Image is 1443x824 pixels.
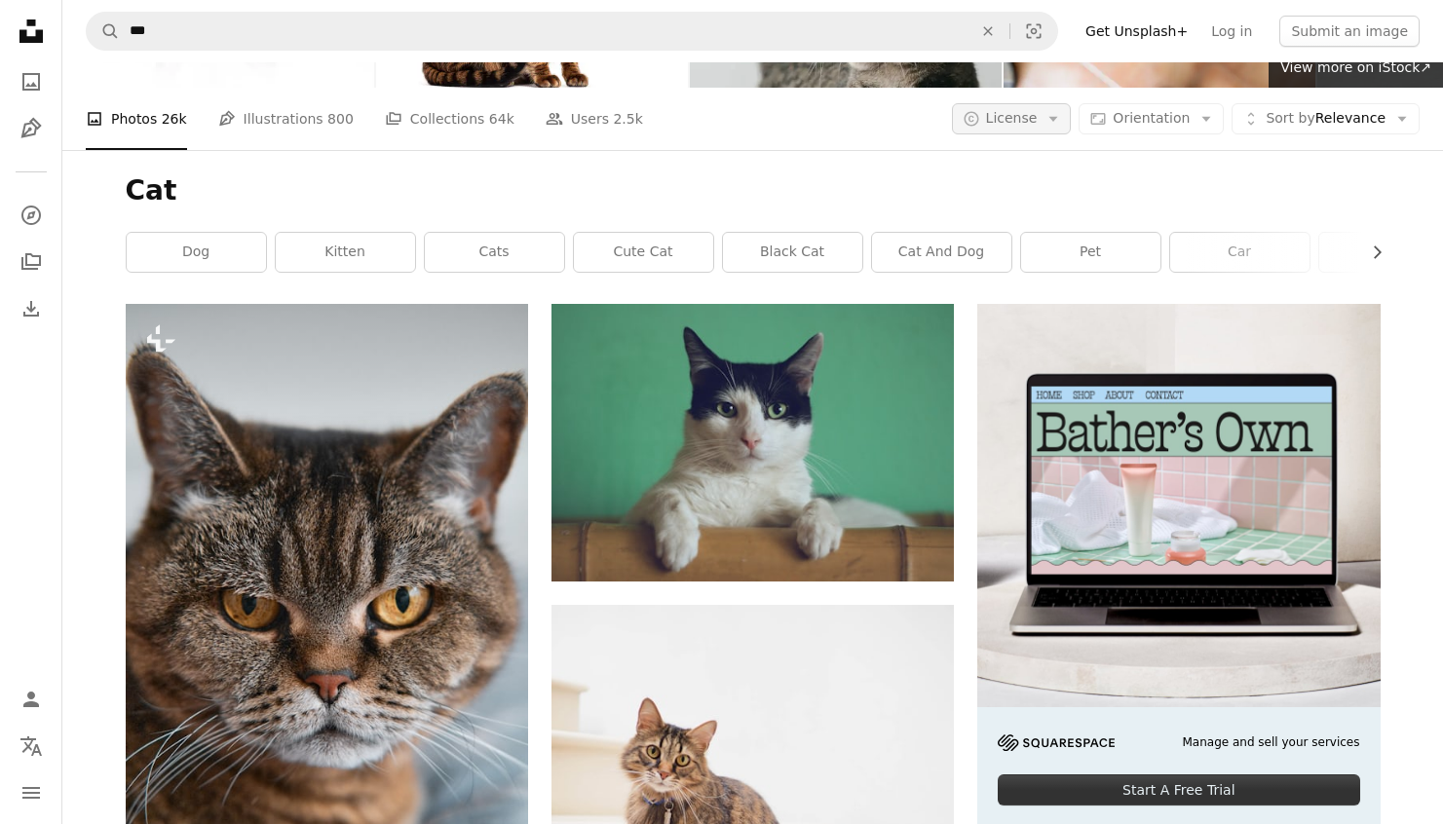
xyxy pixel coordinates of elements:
[12,680,51,719] a: Log in / Sign up
[1232,103,1420,134] button: Sort byRelevance
[551,433,954,451] a: black and white cat lying on brown bamboo chair inside room
[1113,110,1190,126] span: Orientation
[489,108,514,130] span: 64k
[385,88,514,150] a: Collections 64k
[998,774,1359,805] div: Start A Free Trial
[86,12,1058,51] form: Find visuals sitewide
[967,13,1009,50] button: Clear
[1079,103,1224,134] button: Orientation
[1074,16,1199,47] a: Get Unsplash+
[126,597,528,615] a: a close up of a cat on a bed
[12,12,51,55] a: Home — Unsplash
[1010,13,1057,50] button: Visual search
[1199,16,1264,47] a: Log in
[1182,734,1359,751] span: Manage and sell your services
[1021,233,1160,272] a: pet
[276,233,415,272] a: kitten
[546,88,643,150] a: Users 2.5k
[327,108,354,130] span: 800
[613,108,642,130] span: 2.5k
[12,727,51,766] button: Language
[12,196,51,235] a: Explore
[12,243,51,281] a: Collections
[723,233,862,272] a: black cat
[218,88,354,150] a: Illustrations 800
[551,304,954,581] img: black and white cat lying on brown bamboo chair inside room
[1266,110,1314,126] span: Sort by
[1279,16,1420,47] button: Submit an image
[87,13,120,50] button: Search Unsplash
[977,304,1380,706] img: file-1707883121023-8e3502977149image
[1280,59,1431,75] span: View more on iStock ↗
[952,103,1072,134] button: License
[1359,233,1381,272] button: scroll list to the right
[986,110,1038,126] span: License
[12,109,51,148] a: Illustrations
[425,233,564,272] a: cats
[127,233,266,272] a: dog
[1269,49,1443,88] a: View more on iStock↗
[12,289,51,328] a: Download History
[12,773,51,812] button: Menu
[126,173,1381,208] h1: Cat
[12,62,51,101] a: Photos
[574,233,713,272] a: cute cat
[1170,233,1310,272] a: car
[1266,109,1386,129] span: Relevance
[998,734,1115,751] img: file-1705255347840-230a6ab5bca9image
[872,233,1011,272] a: cat and dog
